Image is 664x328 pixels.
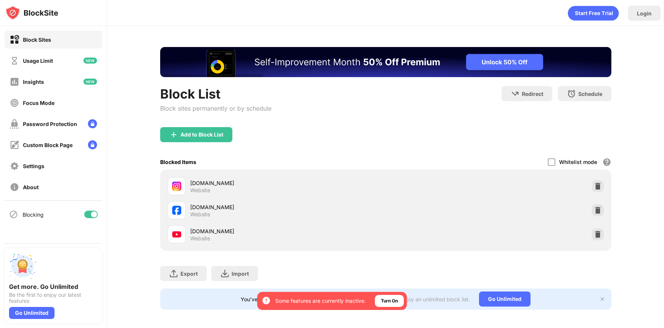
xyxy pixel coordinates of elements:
img: password-protection-off.svg [10,119,19,129]
div: Be the first to enjoy our latest features [9,292,98,304]
div: Blocked Items [160,159,196,165]
div: Add to Block List [180,132,223,138]
div: Insights [23,79,44,85]
img: insights-off.svg [10,77,19,87]
img: error-circle-white.svg [262,296,271,305]
div: Focus Mode [23,100,55,106]
img: favicons [172,206,181,215]
img: time-usage-off.svg [10,56,19,65]
div: Blocking [23,211,44,218]
div: Block List [160,86,271,102]
div: Turn On [381,297,398,305]
img: lock-menu.svg [88,140,97,149]
div: Website [190,187,210,194]
div: Some features are currently inactive. [275,297,366,305]
div: Export [180,270,198,277]
div: Block sites permanently or by schedule [160,105,271,112]
div: Usage Limit [23,58,53,64]
img: new-icon.svg [83,79,97,85]
img: new-icon.svg [83,58,97,64]
div: [DOMAIN_NAME] [190,227,386,235]
div: Schedule [578,91,602,97]
div: Website [190,235,210,242]
div: animation [568,6,619,21]
div: Go Unlimited [479,292,531,307]
div: Password Protection [23,121,77,127]
div: Block Sites [23,36,51,43]
div: Go Unlimited [9,307,55,319]
img: blocking-icon.svg [9,210,18,219]
img: about-off.svg [10,182,19,192]
img: customize-block-page-off.svg [10,140,19,150]
div: Whitelist mode [559,159,597,165]
img: favicons [172,230,181,239]
div: Redirect [522,91,543,97]
div: Custom Block Page [23,142,73,148]
div: [DOMAIN_NAME] [190,203,386,211]
div: Settings [23,163,44,169]
img: favicons [172,182,181,191]
div: Login [637,10,652,17]
img: settings-off.svg [10,161,19,171]
iframe: Banner [160,47,611,77]
div: Import [232,270,249,277]
img: lock-menu.svg [88,119,97,128]
img: focus-off.svg [10,98,19,108]
img: push-unlimited.svg [9,253,36,280]
img: block-on.svg [10,35,19,44]
div: You’ve reached your block list limit. [241,296,330,302]
img: x-button.svg [599,296,605,302]
div: Website [190,211,210,218]
div: Get more. Go Unlimited [9,283,98,290]
img: logo-blocksite.svg [5,5,58,20]
div: [DOMAIN_NAME] [190,179,386,187]
div: About [23,184,39,190]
